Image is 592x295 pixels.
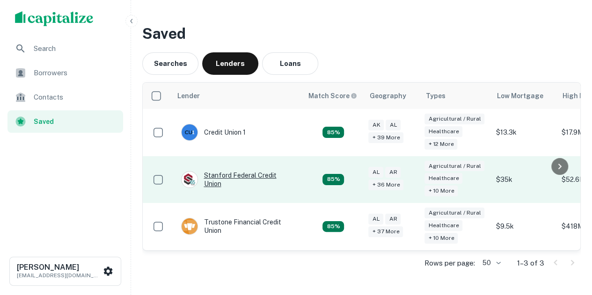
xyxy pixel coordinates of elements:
button: Lenders [202,52,258,75]
img: picture [182,172,197,187]
div: AL [368,214,383,224]
div: Healthcare [424,220,462,231]
span: Borrowers [34,67,117,79]
td: $13.3k [491,109,556,156]
div: AL [386,120,401,130]
div: + 39 more [368,132,403,143]
div: Agricultural / Rural [424,208,484,218]
div: Stanford Federal Credit Union [181,171,293,188]
div: Trustone Financial Credit Union [181,218,293,235]
span: Saved [34,116,117,127]
div: + 10 more [424,233,458,244]
th: Low Mortgage [491,83,556,109]
div: + 10 more [424,186,458,196]
span: Search [34,43,117,54]
img: capitalize-logo.png [15,11,94,26]
h3: Saved [142,22,581,45]
div: + 36 more [368,180,403,190]
a: Contacts [7,86,123,108]
div: Capitalize uses an advanced AI algorithm to match your search with the best lender. The match sco... [322,174,344,185]
div: Low Mortgage [497,90,543,101]
td: $35k [491,156,556,203]
div: Capitalize uses an advanced AI algorithm to match your search with the best lender. The match sco... [322,221,344,232]
a: Saved [7,110,123,133]
button: Searches [142,52,198,75]
button: Loans [262,52,318,75]
img: picture [182,218,197,234]
div: Agricultural / Rural [424,161,484,172]
th: Capitalize uses an advanced AI algorithm to match your search with the best lender. The match sco... [303,83,364,109]
div: AK [368,120,384,130]
div: Capitalize uses an advanced AI algorithm to match your search with the best lender. The match sco... [308,91,357,101]
div: Credit Union 1 [181,124,245,141]
h6: Match Score [308,91,355,101]
th: Lender [172,83,303,109]
p: Rows per page: [424,258,475,269]
div: Lender [177,90,200,101]
div: 50 [479,256,502,270]
img: picture [182,124,197,140]
th: Geography [364,83,420,109]
iframe: Chat Widget [545,220,592,265]
div: Geography [369,90,406,101]
div: AR [385,167,401,178]
button: [PERSON_NAME][EMAIL_ADDRESS][DOMAIN_NAME] [9,257,121,286]
div: Healthcare [424,126,462,137]
a: Search [7,37,123,60]
div: AL [368,167,383,178]
div: Healthcare [424,173,462,184]
a: Borrowers [7,62,123,84]
span: Contacts [34,92,117,103]
div: + 12 more [424,139,457,150]
h6: [PERSON_NAME] [17,264,101,271]
th: Types [420,83,491,109]
td: $9.5k [491,203,556,250]
p: 1–3 of 3 [517,258,544,269]
div: Agricultural / Rural [424,114,484,124]
div: AR [385,214,401,224]
div: Capitalize uses an advanced AI algorithm to match your search with the best lender. The match sco... [322,127,344,138]
div: + 37 more [368,226,403,237]
div: Types [425,90,445,101]
p: [EMAIL_ADDRESS][DOMAIN_NAME] [17,271,101,280]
